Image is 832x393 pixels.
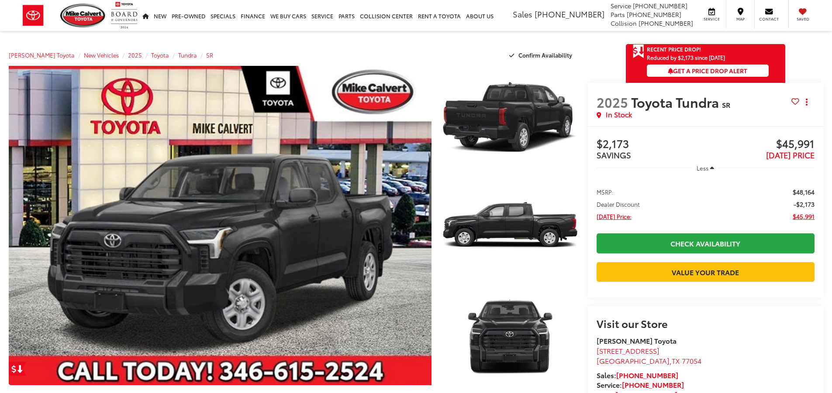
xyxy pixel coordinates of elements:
[793,16,812,22] span: Saved
[597,149,631,161] span: SAVINGS
[759,16,779,22] span: Contact
[439,65,580,170] img: 2025 Toyota Tundra SR
[672,355,680,366] span: TX
[633,1,687,10] span: [PHONE_NUMBER]
[705,138,815,151] span: $45,991
[535,8,604,20] span: [PHONE_NUMBER]
[626,44,785,55] a: Get Price Drop Alert Recent Price Drop!
[597,188,614,196] span: MSRP:
[697,164,708,172] span: Less
[597,355,670,366] span: [GEOGRAPHIC_DATA]
[84,51,119,59] a: New Vehicles
[597,345,659,355] span: [STREET_ADDRESS]
[611,19,637,27] span: Collision
[611,10,625,19] span: Parts
[597,233,815,253] a: Check Availability
[513,8,532,20] span: Sales
[9,66,432,385] a: Expand Photo 0
[597,138,706,151] span: $2,173
[611,1,631,10] span: Service
[668,66,747,75] span: Get a Price Drop Alert
[731,16,750,22] span: Map
[627,10,681,19] span: [PHONE_NUMBER]
[597,262,815,282] a: Value Your Trade
[647,55,769,60] span: Reduced by $2,173 since [DATE]
[794,200,815,208] span: -$2,173
[633,44,644,59] span: Get Price Drop Alert
[504,48,579,63] button: Confirm Availability
[60,3,107,27] img: Mike Calvert Toyota
[4,64,435,387] img: 2025 Toyota Tundra SR
[441,174,579,277] a: Expand Photo 2
[518,51,572,59] span: Confirm Availability
[597,92,628,111] span: 2025
[439,173,580,278] img: 2025 Toyota Tundra SR
[793,212,815,221] span: $45,991
[631,92,722,111] span: Toyota Tundra
[616,370,678,380] a: [PHONE_NUMBER]
[597,335,677,345] strong: [PERSON_NAME] Toyota
[692,160,718,176] button: Less
[441,282,579,386] a: Expand Photo 3
[597,200,640,208] span: Dealer Discount
[597,318,815,329] h2: Visit our Store
[722,99,730,109] span: SR
[178,51,197,59] a: Tundra
[766,149,815,161] span: [DATE] PRICE
[597,355,701,366] span: ,
[597,212,632,221] span: [DATE] Price:
[128,51,142,59] a: 2025
[799,94,815,109] button: Actions
[9,51,75,59] a: [PERSON_NAME] Toyota
[606,109,632,120] span: In Stock
[806,99,808,106] span: dropdown dots
[639,19,693,27] span: [PHONE_NUMBER]
[702,16,722,22] span: Service
[597,379,684,390] strong: Service:
[793,188,815,196] span: $48,164
[622,379,684,390] a: [PHONE_NUMBER]
[682,355,701,366] span: 77054
[9,362,26,376] a: Get Price Drop Alert
[441,66,579,169] a: Expand Photo 1
[151,51,169,59] a: Toyota
[597,370,678,380] strong: Sales:
[206,51,213,59] a: SR
[439,281,580,386] img: 2025 Toyota Tundra SR
[597,345,701,366] a: [STREET_ADDRESS] [GEOGRAPHIC_DATA],TX 77054
[647,45,701,53] span: Recent Price Drop!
